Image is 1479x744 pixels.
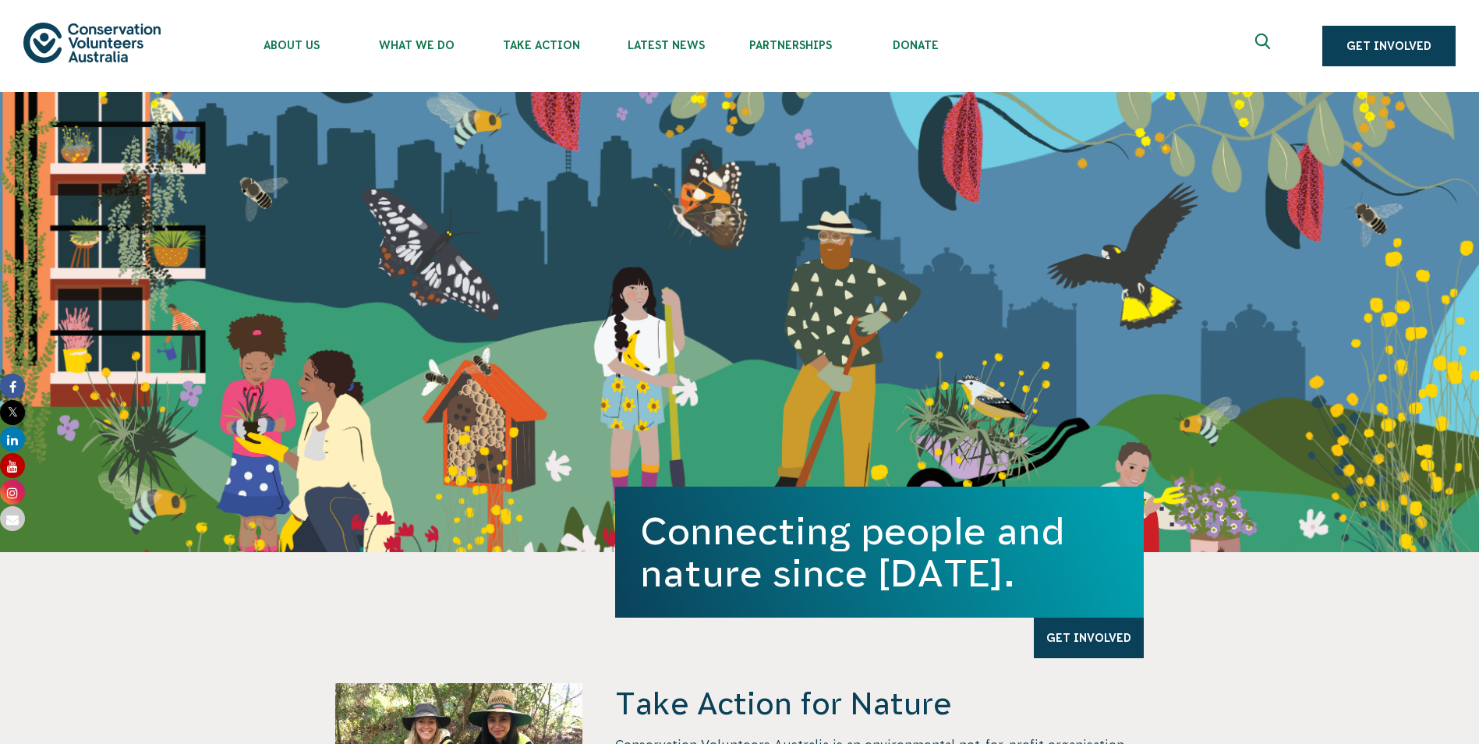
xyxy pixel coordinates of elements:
h1: Connecting people and nature since [DATE]. [640,510,1119,594]
span: Donate [853,39,978,51]
span: About Us [229,39,354,51]
a: Get Involved [1034,618,1144,658]
span: What We Do [354,39,479,51]
button: Expand search box Close search box [1246,27,1283,65]
span: Take Action [479,39,603,51]
img: logo.svg [23,23,161,62]
span: Partnerships [728,39,853,51]
span: Latest News [603,39,728,51]
a: Get Involved [1322,26,1456,66]
span: Expand search box [1255,34,1275,58]
h4: Take Action for Nature [615,683,1144,724]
